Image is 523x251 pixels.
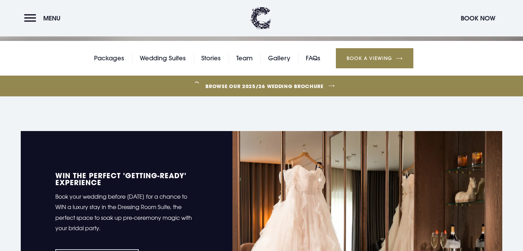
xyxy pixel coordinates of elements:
a: Book a Viewing [336,48,413,68]
a: Team [236,53,253,63]
a: Wedding Suites [140,53,186,63]
a: Gallery [268,53,290,63]
button: Book Now [457,11,499,26]
span: Menu [43,14,61,22]
a: FAQs [306,53,320,63]
button: Menu [24,11,64,26]
p: Book your wedding before [DATE] for a chance to WIN a luxury stay in the Dressing Room Suite, the... [55,191,198,234]
a: Packages [94,53,124,63]
a: Stories [201,53,221,63]
img: Clandeboye Lodge [250,7,271,29]
h5: WIN the perfect 'Getting-Ready' experience [55,172,198,186]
